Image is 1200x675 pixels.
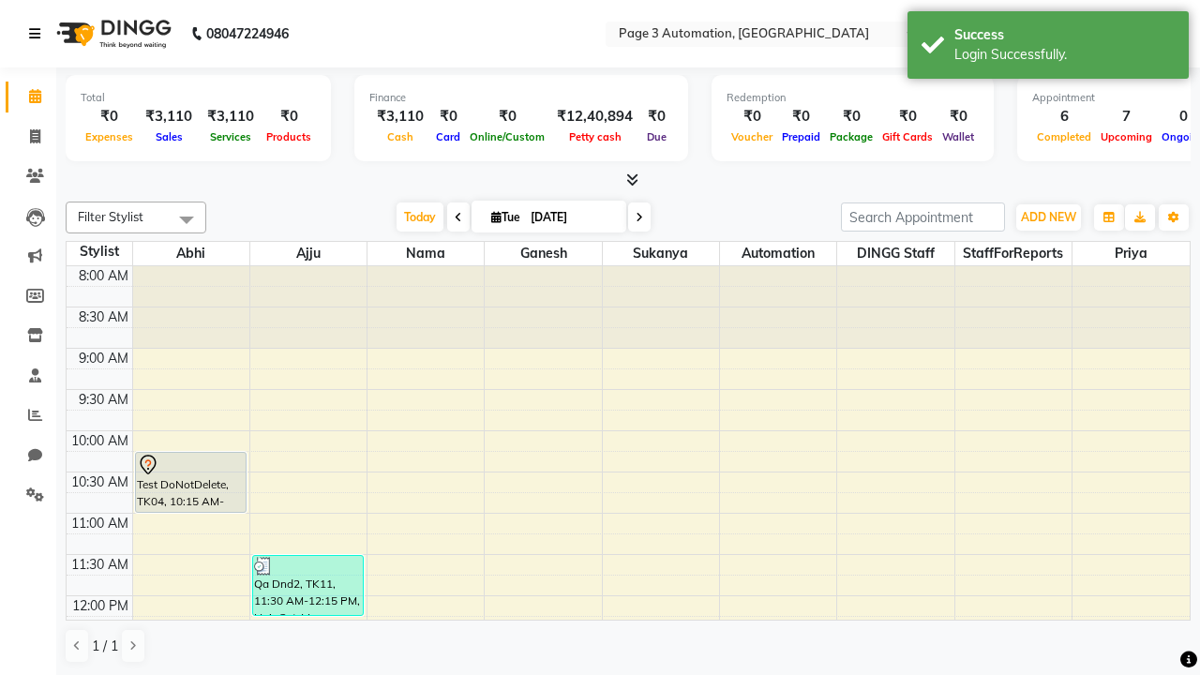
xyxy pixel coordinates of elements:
div: ₹12,40,894 [549,106,640,127]
span: Abhi [133,242,249,265]
span: Gift Cards [877,130,937,143]
div: ₹3,110 [138,106,200,127]
span: Cash [382,130,418,143]
input: Search Appointment [841,202,1005,232]
div: 8:00 AM [75,266,132,286]
span: Services [205,130,256,143]
span: Products [262,130,316,143]
div: Finance [369,90,673,106]
div: ₹0 [465,106,549,127]
span: Sales [151,130,187,143]
input: 2025-09-02 [525,203,619,232]
div: 6 [1032,106,1096,127]
div: Qa Dnd2, TK11, 11:30 AM-12:15 PM, Hair Cut-Men [253,556,363,615]
div: Test DoNotDelete, TK04, 10:15 AM-11:00 AM, Hair Cut-Men [136,453,246,512]
div: 8:30 AM [75,307,132,327]
div: 9:00 AM [75,349,132,368]
span: Today [397,202,443,232]
div: ₹0 [727,106,777,127]
span: Completed [1032,130,1096,143]
div: 10:30 AM [67,472,132,492]
span: DINGG Staff [837,242,953,265]
div: Success [954,25,1175,45]
span: Ajju [250,242,367,265]
b: 08047224946 [206,7,289,60]
button: ADD NEW [1016,204,1081,231]
span: Card [431,130,465,143]
div: ₹0 [937,106,979,127]
div: 9:30 AM [75,390,132,410]
div: ₹0 [81,106,138,127]
div: ₹0 [877,106,937,127]
div: 10:00 AM [67,431,132,451]
span: Online/Custom [465,130,549,143]
span: Sukanya [603,242,719,265]
img: logo [48,7,176,60]
div: 11:30 AM [67,555,132,575]
span: Voucher [727,130,777,143]
div: Login Successfully. [954,45,1175,65]
span: StaffForReports [955,242,1072,265]
span: Prepaid [777,130,825,143]
span: Upcoming [1096,130,1157,143]
div: ₹0 [262,106,316,127]
div: ₹3,110 [200,106,262,127]
span: Expenses [81,130,138,143]
div: ₹3,110 [369,106,431,127]
div: ₹0 [825,106,877,127]
span: Due [642,130,671,143]
div: ₹0 [431,106,465,127]
span: ADD NEW [1021,210,1076,224]
div: 12:00 PM [68,596,132,616]
span: Nama [367,242,484,265]
span: Petty cash [564,130,626,143]
div: Stylist [67,242,132,262]
div: 11:00 AM [67,514,132,533]
span: Automation [720,242,836,265]
span: Package [825,130,877,143]
div: ₹0 [777,106,825,127]
span: Wallet [937,130,979,143]
span: Tue [487,210,525,224]
span: Priya [1072,242,1190,265]
div: Total [81,90,316,106]
div: Redemption [727,90,979,106]
span: Filter Stylist [78,209,143,224]
span: 1 / 1 [92,637,118,656]
div: ₹0 [640,106,673,127]
div: 7 [1096,106,1157,127]
span: Ganesh [485,242,601,265]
